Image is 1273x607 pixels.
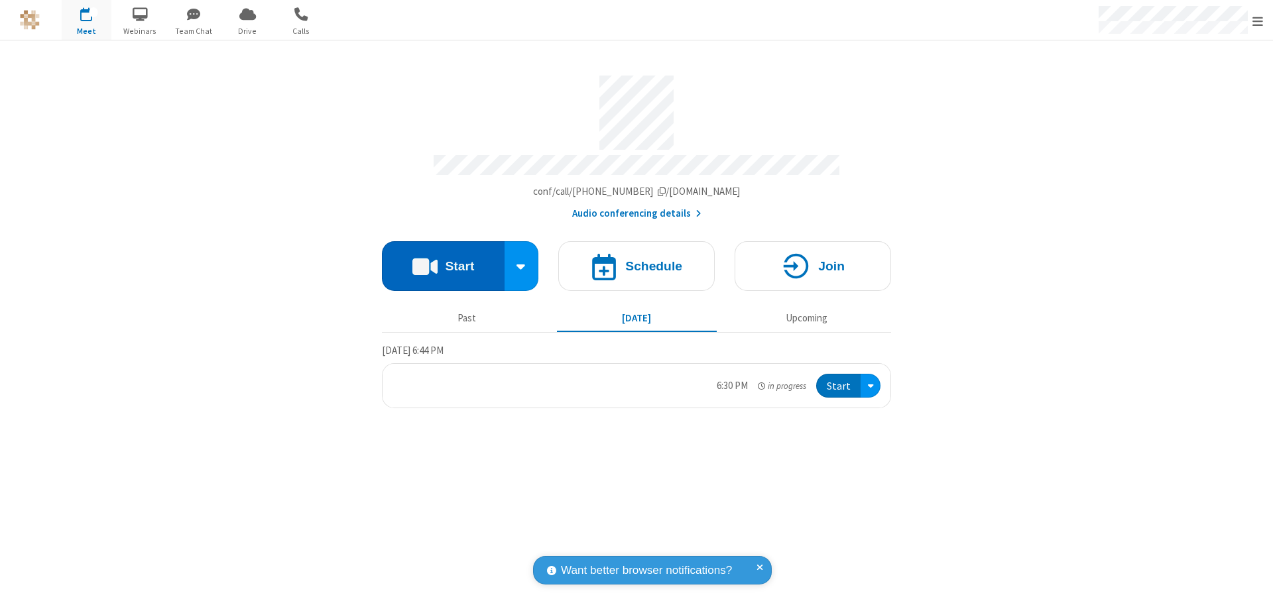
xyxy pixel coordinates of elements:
[818,260,845,272] h4: Join
[758,380,806,392] em: in progress
[505,241,539,291] div: Start conference options
[115,25,165,37] span: Webinars
[625,260,682,272] h4: Schedule
[382,343,891,409] section: Today's Meetings
[557,305,717,331] button: [DATE]
[861,374,880,398] div: Open menu
[223,25,273,37] span: Drive
[558,241,715,291] button: Schedule
[717,378,748,394] div: 6:30 PM
[387,305,547,331] button: Past
[90,7,98,17] div: 1
[62,25,111,37] span: Meet
[816,374,861,398] button: Start
[561,562,732,579] span: Want better browser notifications?
[382,66,891,221] section: Account details
[572,206,701,221] button: Audio conferencing details
[727,305,886,331] button: Upcoming
[533,184,741,199] button: Copy my meeting room linkCopy my meeting room link
[276,25,326,37] span: Calls
[382,241,505,291] button: Start
[169,25,219,37] span: Team Chat
[382,344,444,357] span: [DATE] 6:44 PM
[735,241,891,291] button: Join
[20,10,40,30] img: QA Selenium DO NOT DELETE OR CHANGE
[445,260,474,272] h4: Start
[533,185,741,197] span: Copy my meeting room link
